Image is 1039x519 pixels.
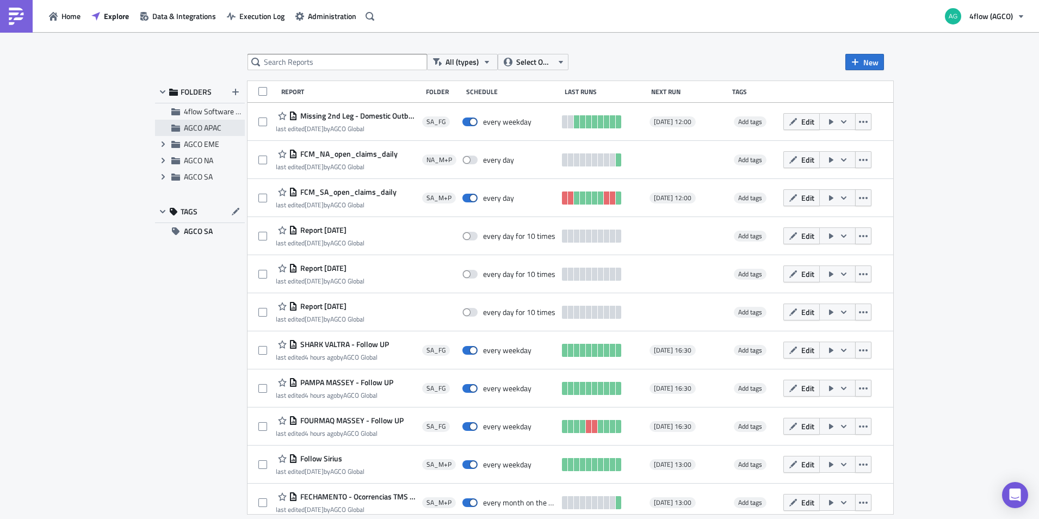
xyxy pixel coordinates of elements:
[305,123,324,134] time: 2025-09-12T18:33:12Z
[276,315,364,323] div: last edited by AGCO Global
[466,88,559,96] div: Schedule
[305,238,324,248] time: 2025-09-11T16:42:17Z
[801,306,814,318] span: Edit
[134,8,221,24] a: Data & Integrations
[44,8,86,24] button: Home
[783,265,820,282] button: Edit
[483,193,514,203] div: every day
[801,116,814,127] span: Edit
[248,54,427,70] input: Search Reports
[305,504,324,515] time: 2025-09-09T17:57:41Z
[801,230,814,242] span: Edit
[483,117,531,127] div: every weekday
[298,263,347,273] span: Report 2025-09-11
[783,418,820,435] button: Edit
[734,421,766,432] span: Add tags
[426,156,452,164] span: NA_M+P
[426,498,452,507] span: SA_M+P
[8,8,25,25] img: PushMetrics
[305,276,324,286] time: 2025-09-11T13:38:01Z
[276,467,364,475] div: last edited by AGCO Global
[305,466,324,477] time: 2025-09-09T18:02:36Z
[938,4,1031,28] button: 4flow (AGCO)
[298,301,347,311] span: Report 2025-09-11
[654,384,691,393] span: [DATE] 16:30
[446,56,479,68] span: All (types)
[801,382,814,394] span: Edit
[654,118,691,126] span: [DATE] 12:00
[298,378,393,387] span: PAMPA MASSEY - Follow UP
[734,383,766,394] span: Add tags
[783,456,820,473] button: Edit
[426,118,446,126] span: SA_FG
[783,304,820,320] button: Edit
[155,223,245,239] button: AGCO SA
[276,125,416,133] div: last edited by AGCO Global
[298,187,397,197] span: FCM_SA_open_claims_daily
[483,231,555,241] div: every day for 10 times
[738,307,762,317] span: Add tags
[305,428,337,438] time: 2025-09-23T11:18:33Z
[516,56,553,68] span: Select Owner
[426,88,461,96] div: Folder
[290,8,362,24] button: Administration
[184,155,213,166] span: AGCO NA
[184,122,221,133] span: AGCO APAC
[483,307,555,317] div: every day for 10 times
[801,421,814,432] span: Edit
[654,346,691,355] span: [DATE] 16:30
[181,87,212,97] span: FOLDERS
[738,116,762,127] span: Add tags
[734,269,766,280] span: Add tags
[738,383,762,393] span: Add tags
[1002,482,1028,508] div: Open Intercom Messenger
[801,268,814,280] span: Edit
[483,345,531,355] div: every weekday
[305,314,324,324] time: 2025-09-11T11:06:47Z
[801,154,814,165] span: Edit
[738,421,762,431] span: Add tags
[483,460,531,469] div: every weekday
[801,344,814,356] span: Edit
[426,460,452,469] span: SA_M+P
[783,189,820,206] button: Edit
[801,192,814,203] span: Edit
[734,459,766,470] span: Add tags
[221,8,290,24] button: Execution Log
[801,459,814,470] span: Edit
[152,10,216,22] span: Data & Integrations
[276,277,364,285] div: last edited by AGCO Global
[483,384,531,393] div: every weekday
[783,151,820,168] button: Edit
[276,429,404,437] div: last edited by AGCO Global
[483,422,531,431] div: every weekday
[483,269,555,279] div: every day for 10 times
[305,352,337,362] time: 2025-09-23T11:19:07Z
[426,384,446,393] span: SA_FG
[969,10,1013,22] span: 4flow (AGCO)
[944,7,962,26] img: Avatar
[738,269,762,279] span: Add tags
[184,223,213,239] span: AGCO SA
[483,155,514,165] div: every day
[783,113,820,130] button: Edit
[498,54,568,70] button: Select Owner
[654,194,691,202] span: [DATE] 12:00
[738,155,762,165] span: Add tags
[426,346,446,355] span: SA_FG
[783,380,820,397] button: Edit
[734,193,766,203] span: Add tags
[276,239,364,247] div: last edited by AGCO Global
[276,163,398,171] div: last edited by AGCO Global
[305,200,324,210] time: 2025-09-11T17:50:58Z
[738,193,762,203] span: Add tags
[483,498,556,508] div: every month on the 5th
[298,225,347,235] span: Report 2025-09-11
[783,342,820,359] button: Edit
[565,88,646,96] div: Last Runs
[863,57,879,68] span: New
[654,498,691,507] span: [DATE] 13:00
[276,391,393,399] div: last edited by AGCO Global
[276,353,389,361] div: last edited by AGCO Global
